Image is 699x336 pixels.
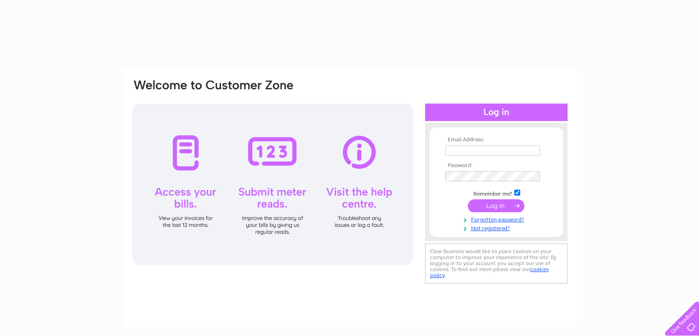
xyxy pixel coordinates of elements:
th: Email Address: [443,137,550,143]
input: Submit [468,199,524,212]
a: cookies policy [430,266,549,278]
div: Clear Business would like to place cookies on your computer to improve your experience of the sit... [425,243,568,284]
a: Not registered? [445,223,550,232]
th: Password: [443,162,550,169]
a: Forgotten password? [445,214,550,223]
td: Remember me? [443,188,550,197]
